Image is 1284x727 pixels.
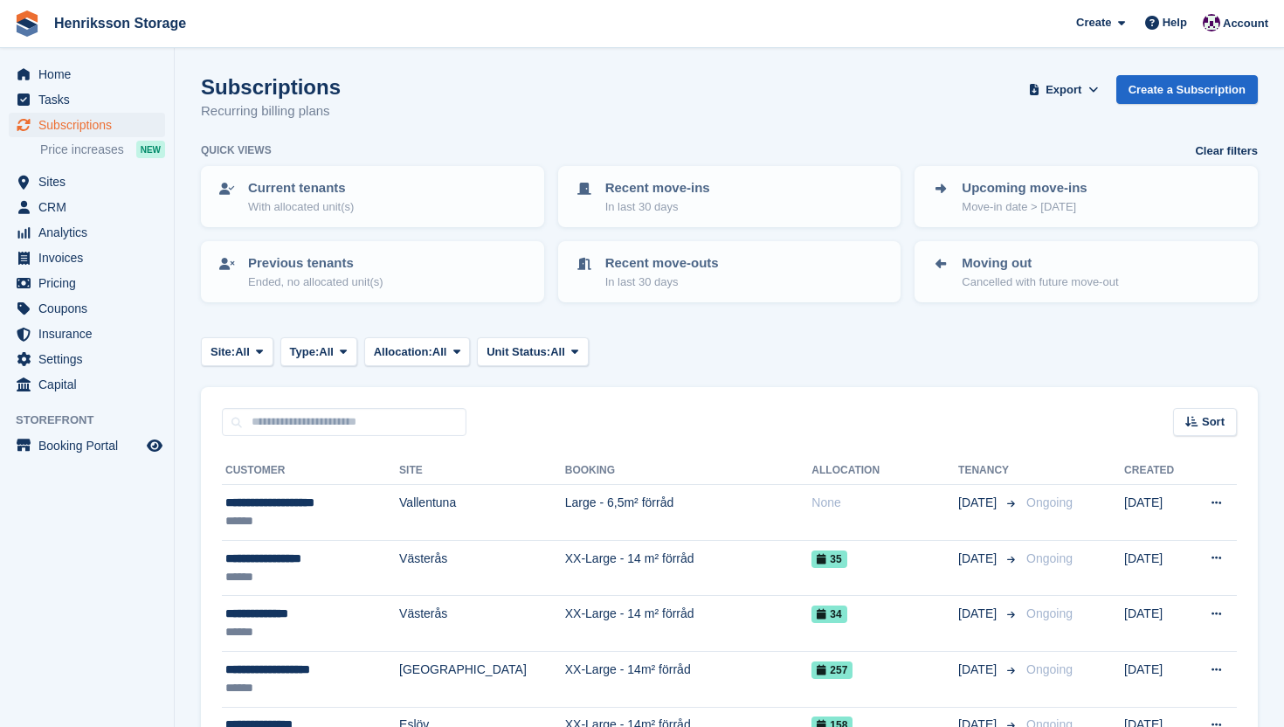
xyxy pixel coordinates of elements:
span: 257 [811,661,853,679]
span: Ongoing [1026,495,1073,509]
span: Price increases [40,142,124,158]
td: [DATE] [1124,540,1189,596]
h1: Subscriptions [201,75,341,99]
td: Large - 6,5m² förråd [565,485,812,541]
span: Storefront [16,412,174,429]
p: In last 30 days [605,273,719,291]
span: Coupons [38,296,143,321]
a: menu [9,347,165,371]
p: Moving out [962,253,1118,273]
span: All [550,343,565,361]
img: Joel Isaksson [1203,14,1220,31]
th: Allocation [811,457,958,485]
td: [GEOGRAPHIC_DATA] [399,651,565,707]
th: Created [1124,457,1189,485]
th: Tenancy [958,457,1019,485]
span: Type: [290,343,320,361]
a: menu [9,246,165,270]
a: Moving out Cancelled with future move-out [916,243,1256,301]
span: Ongoing [1026,606,1073,620]
span: Subscriptions [38,113,143,137]
p: Current tenants [248,178,354,198]
a: Recent move-ins In last 30 days [560,168,900,225]
span: Site: [211,343,235,361]
span: All [319,343,334,361]
span: CRM [38,195,143,219]
td: [DATE] [1124,596,1189,652]
span: [DATE] [958,550,1000,568]
span: Settings [38,347,143,371]
p: Ended, no allocated unit(s) [248,273,383,291]
span: Ongoing [1026,662,1073,676]
img: stora-icon-8386f47178a22dfd0bd8f6a31ec36ba5ce8667c1dd55bd0f319d3a0aa187defe.svg [14,10,40,37]
span: Account [1223,15,1268,32]
a: menu [9,322,165,346]
span: Booking Portal [38,433,143,458]
a: Price increases NEW [40,140,165,159]
span: Analytics [38,220,143,245]
p: Move-in date > [DATE] [962,198,1087,216]
a: Upcoming move-ins Move-in date > [DATE] [916,168,1256,225]
td: XX-Large - 14 m² förråd [565,540,812,596]
span: Export [1046,81,1081,99]
span: Capital [38,372,143,397]
a: Create a Subscription [1116,75,1258,104]
span: [DATE] [958,494,1000,512]
td: XX-Large - 14m² förråd [565,651,812,707]
p: Previous tenants [248,253,383,273]
a: menu [9,220,165,245]
td: Västerås [399,540,565,596]
a: Current tenants With allocated unit(s) [203,168,542,225]
span: Insurance [38,322,143,346]
a: menu [9,372,165,397]
span: [DATE] [958,605,1000,623]
button: Unit Status: All [477,337,588,366]
span: All [432,343,447,361]
a: menu [9,296,165,321]
span: Create [1076,14,1111,31]
span: Sites [38,170,143,194]
a: menu [9,62,165,87]
p: With allocated unit(s) [248,198,354,216]
p: Cancelled with future move-out [962,273,1118,291]
th: Site [399,457,565,485]
a: menu [9,433,165,458]
span: Unit Status: [487,343,550,361]
a: menu [9,113,165,137]
button: Export [1025,75,1102,104]
span: [DATE] [958,661,1000,679]
td: [DATE] [1124,485,1189,541]
span: All [235,343,250,361]
span: 34 [811,606,846,623]
a: Recent move-outs In last 30 days [560,243,900,301]
span: Sort [1202,413,1225,431]
th: Booking [565,457,812,485]
p: Upcoming move-ins [962,178,1087,198]
p: Recent move-ins [605,178,710,198]
h6: Quick views [201,142,272,158]
p: Recent move-outs [605,253,719,273]
a: Preview store [144,435,165,456]
td: [DATE] [1124,651,1189,707]
p: Recurring billing plans [201,101,341,121]
span: Home [38,62,143,87]
th: Customer [222,457,399,485]
span: Ongoing [1026,551,1073,565]
span: Pricing [38,271,143,295]
button: Site: All [201,337,273,366]
a: menu [9,271,165,295]
td: Västerås [399,596,565,652]
span: 35 [811,550,846,568]
span: Tasks [38,87,143,112]
div: None [811,494,958,512]
a: menu [9,195,165,219]
button: Allocation: All [364,337,471,366]
a: Previous tenants Ended, no allocated unit(s) [203,243,542,301]
div: NEW [136,141,165,158]
button: Type: All [280,337,357,366]
p: In last 30 days [605,198,710,216]
td: Vallentuna [399,485,565,541]
span: Help [1163,14,1187,31]
span: Invoices [38,246,143,270]
span: Allocation: [374,343,432,361]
